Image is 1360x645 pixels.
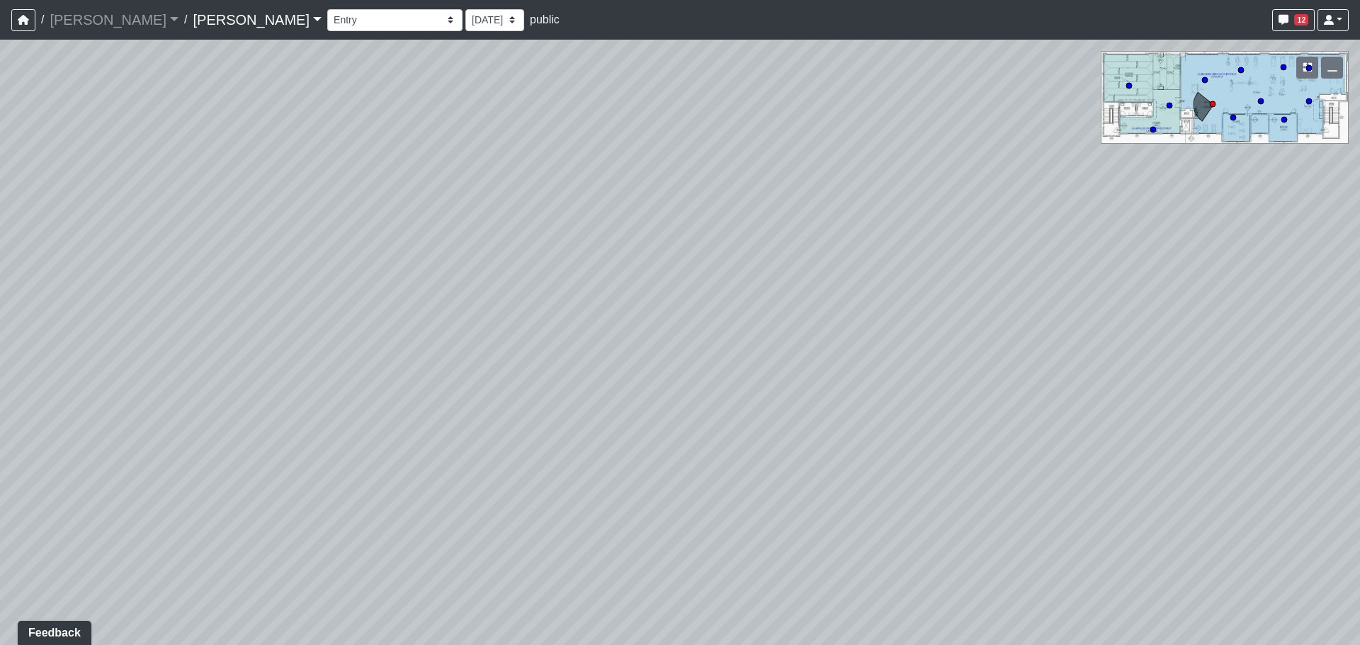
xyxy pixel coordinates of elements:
[1294,14,1308,25] span: 12
[35,6,50,34] span: /
[178,6,193,34] span: /
[1272,9,1315,31] button: 12
[193,6,322,34] a: [PERSON_NAME]
[50,6,178,34] a: [PERSON_NAME]
[11,617,94,645] iframe: Ybug feedback widget
[530,13,560,25] span: public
